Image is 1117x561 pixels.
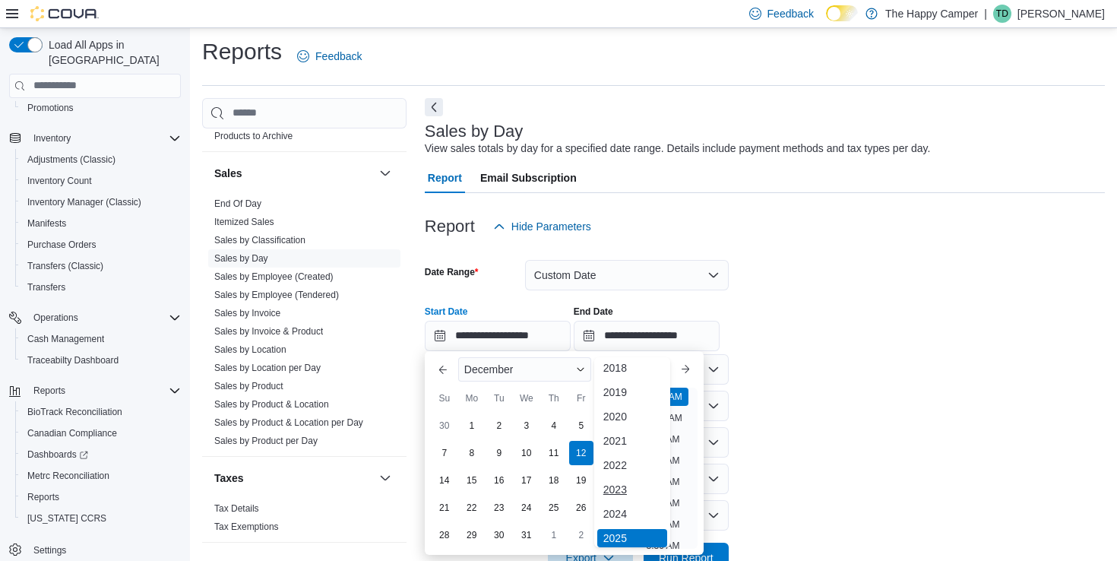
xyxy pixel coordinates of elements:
span: Sales by Product per Day [214,435,318,447]
a: Sales by Location [214,344,286,355]
button: Custom Date [525,260,729,290]
div: day-31 [514,523,539,547]
label: Date Range [425,266,479,278]
span: December [464,363,514,376]
span: Reports [27,382,181,400]
div: day-10 [514,441,539,465]
a: Transfers [21,278,71,296]
div: day-30 [487,523,511,547]
p: The Happy Camper [885,5,978,23]
span: Sales by Product & Location per Day [214,417,363,429]
span: Inventory Count [27,175,92,187]
button: Reports [15,487,187,508]
button: Reports [27,382,71,400]
button: BioTrack Reconciliation [15,401,187,423]
a: [US_STATE] CCRS [21,509,112,528]
span: Email Subscription [480,163,577,193]
span: End Of Day [214,198,261,210]
span: Tax Exemptions [214,521,279,533]
span: Sales by Product & Location [214,398,329,410]
div: day-17 [514,468,539,493]
button: Reports [3,380,187,401]
input: Press the down key to open a popover containing a calendar. [574,321,720,351]
span: Sales by Employee (Tendered) [214,289,339,301]
a: Metrc Reconciliation [21,467,115,485]
a: Reports [21,488,65,506]
span: Reports [33,385,65,397]
a: Feedback [291,41,368,71]
a: Dashboards [21,445,94,464]
span: Sales by Location [214,344,286,356]
div: day-28 [432,523,457,547]
span: Metrc Reconciliation [21,467,181,485]
span: BioTrack Reconciliation [27,406,122,418]
button: Purchase Orders [15,234,187,255]
a: Sales by Product per Day [214,436,318,446]
button: Cash Management [15,328,187,350]
a: Inventory Manager (Classic) [21,193,147,211]
span: Load All Apps in [GEOGRAPHIC_DATA] [43,37,181,68]
span: Settings [33,544,66,556]
span: Sales by Employee (Created) [214,271,334,283]
span: Dashboards [27,448,88,461]
label: End Date [574,306,613,318]
button: Inventory Manager (Classic) [15,192,187,213]
img: Cova [30,6,99,21]
a: Promotions [21,99,80,117]
button: Next [425,98,443,116]
span: Sales by Location per Day [214,362,321,374]
a: Traceabilty Dashboard [21,351,125,369]
button: Operations [3,307,187,328]
div: 2024 [597,505,667,523]
input: Press the down key to enter a popover containing a calendar. Press the escape key to close the po... [425,321,571,351]
div: day-26 [569,496,593,520]
input: Dark Mode [826,5,858,21]
span: Feedback [315,49,362,64]
div: 2023 [597,480,667,499]
div: day-30 [432,414,457,438]
div: Tu [487,386,511,410]
div: Fr [569,386,593,410]
div: day-9 [487,441,511,465]
button: Metrc Reconciliation [15,465,187,487]
div: Taxes [202,499,407,542]
a: Sales by Employee (Created) [214,271,334,282]
span: [US_STATE] CCRS [27,512,106,525]
button: Transfers (Classic) [15,255,187,277]
span: Report [428,163,462,193]
span: Inventory Manager (Classic) [27,196,141,208]
button: Settings [3,538,187,560]
span: Sales by Invoice & Product [214,325,323,338]
button: Inventory [3,128,187,149]
span: Purchase Orders [27,239,97,251]
a: Sales by Classification [214,235,305,246]
h1: Reports [202,36,282,67]
a: Inventory Count [21,172,98,190]
button: Open list of options [707,363,720,376]
span: Transfers (Classic) [21,257,181,275]
span: Transfers [21,278,181,296]
span: Promotions [21,99,181,117]
div: day-29 [460,523,484,547]
span: Operations [33,312,78,324]
span: Metrc Reconciliation [27,470,109,482]
a: Purchase Orders [21,236,103,254]
div: day-14 [432,468,457,493]
div: December, 2025 [431,412,622,549]
a: Tax Details [214,503,259,514]
div: day-4 [542,414,566,438]
span: Adjustments (Classic) [21,151,181,169]
div: Su [432,386,457,410]
a: Tax Exemptions [214,521,279,532]
p: | [984,5,987,23]
div: day-3 [514,414,539,438]
span: Products to Archive [214,130,293,142]
div: Tori Danku [993,5,1011,23]
span: Traceabilty Dashboard [21,351,181,369]
span: Reports [21,488,181,506]
span: Dashboards [21,445,181,464]
a: Itemized Sales [214,217,274,227]
div: day-8 [460,441,484,465]
div: day-22 [460,496,484,520]
button: Manifests [15,213,187,234]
